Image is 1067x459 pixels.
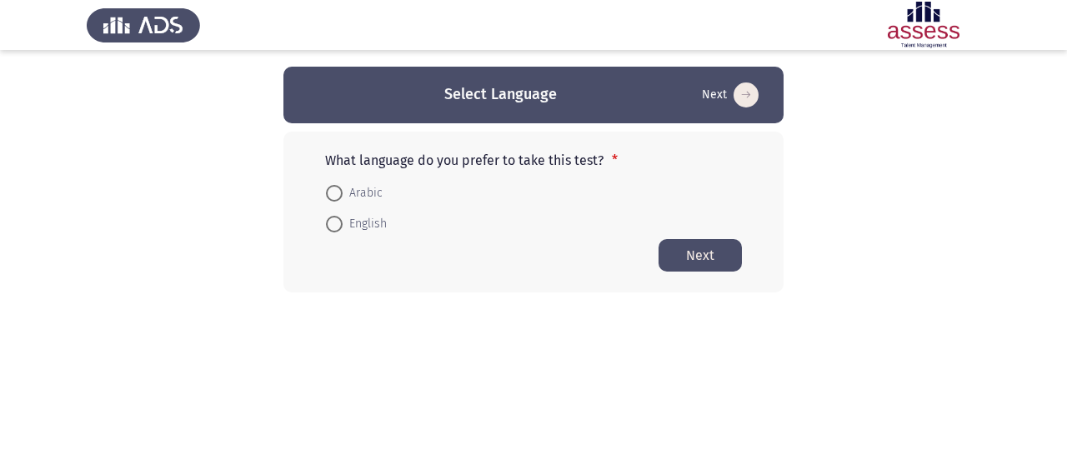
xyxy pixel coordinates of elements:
span: Arabic [343,183,383,203]
img: Assess Talent Management logo [87,2,200,48]
button: Start assessment [659,239,742,272]
img: Assessment logo of ASSESS Focus 4 Module Assessment (EN/AR) (Basic - IB) [867,2,980,48]
h3: Select Language [444,84,557,105]
span: English [343,214,387,234]
p: What language do you prefer to take this test? [325,152,742,168]
button: Start assessment [697,82,764,108]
